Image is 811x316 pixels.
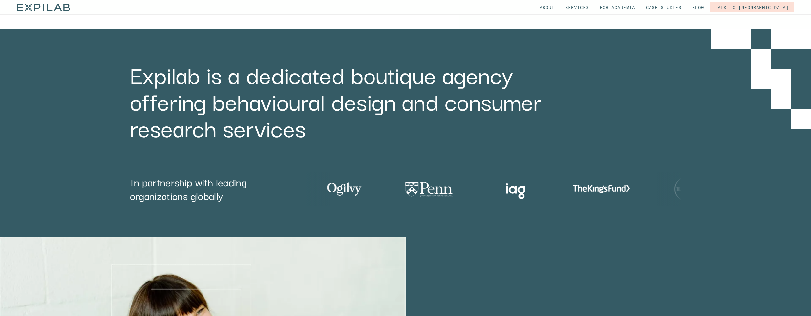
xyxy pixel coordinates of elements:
div: 2 / 9 [476,172,551,206]
h2: Expilab is a dedicated boutique agency offering behavioural design and consumer research services [130,61,556,141]
a: home [17,0,70,14]
img: The King's Fund [562,172,641,206]
img: Ogilvy [305,172,384,206]
a: Case-studies [641,2,687,12]
p: In partnership with leading organizations globally [130,175,290,203]
img: Lidl España [647,172,726,206]
div: 9 / 9 [305,172,380,206]
img: IAG [476,172,555,206]
a: for Academia [594,2,640,12]
img: UPenn [391,172,470,206]
a: About [534,2,560,12]
div: 3 / 9 [562,172,637,206]
div: 4 / 9 [647,172,722,206]
a: Talk to [GEOGRAPHIC_DATA] [710,2,794,12]
a: Blog [687,2,709,12]
div: 1 / 9 [391,172,466,206]
a: Services [560,2,594,12]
